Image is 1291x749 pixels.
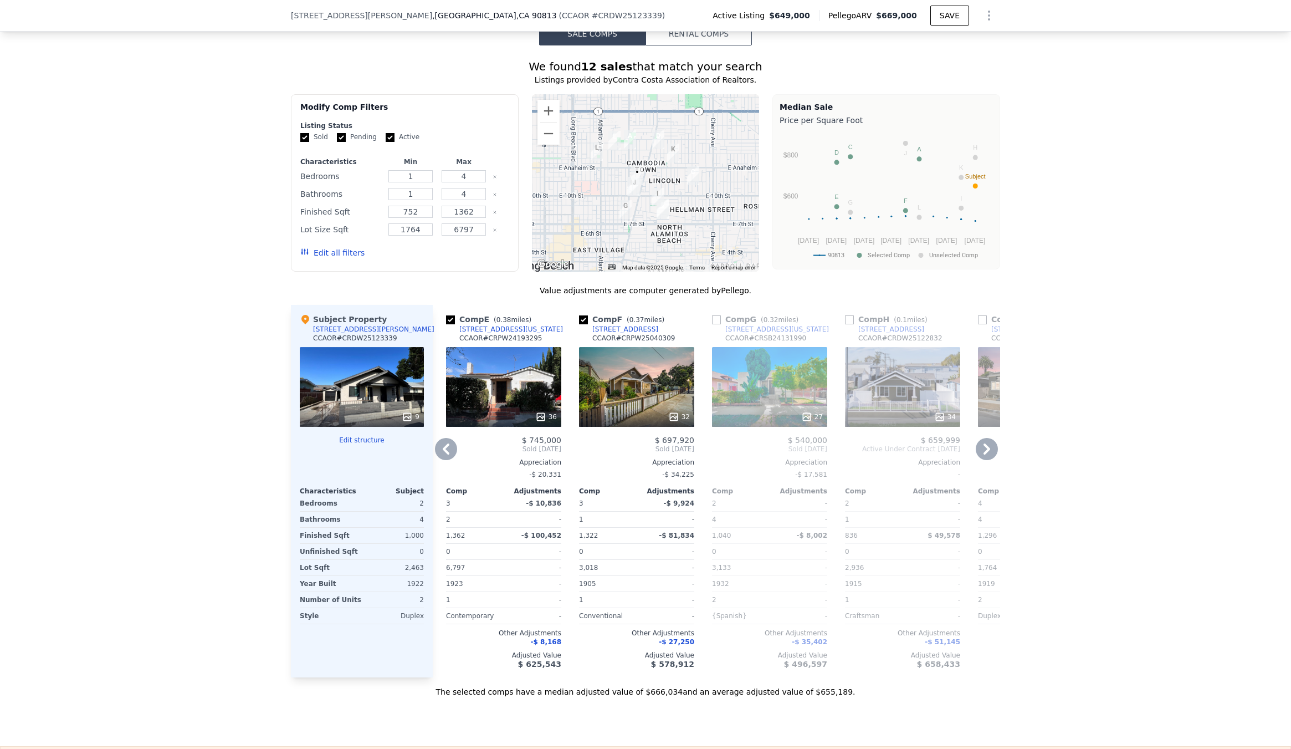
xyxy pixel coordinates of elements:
[639,512,694,527] div: -
[300,560,360,575] div: Lot Sqft
[526,500,561,507] span: -$ 10,836
[446,592,501,608] div: 1
[828,252,844,259] text: 90813
[772,496,827,511] div: -
[991,325,1057,334] div: [STREET_ADDRESS]
[978,532,997,539] span: 1,296
[965,237,986,244] text: [DATE]
[876,11,917,20] span: $669,000
[978,592,1033,608] div: 2
[904,197,908,204] text: F
[858,334,942,343] div: CCAOR # CRDW25122832
[579,608,634,624] div: Conventional
[300,186,382,202] div: Bathrooms
[364,576,424,592] div: 1922
[300,133,328,142] label: Sold
[978,651,1093,660] div: Adjusted Value
[579,651,694,660] div: Adjusted Value
[493,192,497,197] button: Clear
[432,10,556,21] span: , [GEOGRAPHIC_DATA]
[300,528,360,543] div: Finished Sqft
[579,445,694,454] span: Sold [DATE]
[300,222,382,237] div: Lot Size Sqft
[489,316,536,324] span: ( miles)
[905,576,960,592] div: -
[579,458,694,467] div: Appreciation
[854,237,875,244] text: [DATE]
[712,445,827,454] span: Sold [DATE]
[936,237,957,244] text: [DATE]
[929,252,978,259] text: Unselected Comp
[639,544,694,559] div: -
[579,500,583,507] span: 3
[905,512,960,527] div: -
[772,560,827,575] div: -
[978,4,1000,27] button: Show Options
[792,638,827,646] span: -$ 35,402
[446,532,465,539] span: 1,362
[858,325,924,334] div: [STREET_ADDRESS]
[655,436,694,445] span: $ 697,920
[788,436,827,445] span: $ 540,000
[664,500,694,507] span: -$ 9,924
[712,325,829,334] a: [STREET_ADDRESS][US_STATE]
[300,544,360,559] div: Unfinished Sqft
[921,436,960,445] span: $ 659,999
[579,314,669,325] div: Comp F
[522,436,561,445] span: $ 745,000
[978,576,1033,592] div: 1919
[366,592,424,608] div: 2
[364,608,424,624] div: Duplex
[978,608,1033,624] div: Duplex
[712,487,770,496] div: Comp
[918,204,921,211] text: L
[651,660,694,669] span: $ 578,912
[493,175,497,179] button: Clear
[905,560,960,575] div: -
[712,314,803,325] div: Comp G
[780,128,993,267] svg: A chart.
[291,10,432,21] span: [STREET_ADDRESS][PERSON_NAME]
[579,548,583,556] span: 0
[978,629,1093,638] div: Other Adjustments
[978,458,1093,467] div: Appreciation
[300,576,360,592] div: Year Built
[845,576,900,592] div: 1915
[300,512,360,527] div: Bathrooms
[978,548,982,556] span: 0
[845,548,849,556] span: 0
[756,316,803,324] span: ( miles)
[689,264,705,271] a: Terms (opens in new tab)
[973,144,977,151] text: H
[978,500,982,507] span: 4
[300,436,424,445] button: Edit structure
[712,512,767,527] div: 4
[668,411,690,422] div: 32
[300,204,382,220] div: Finished Sqft
[978,487,1036,496] div: Comp
[291,59,1000,74] div: We found that match your search
[446,458,561,467] div: Appreciation
[770,487,827,496] div: Adjustments
[712,592,767,608] div: 2
[608,264,616,269] button: Keyboard shortcuts
[459,334,542,343] div: CCAOR # CRPW24193295
[908,237,929,244] text: [DATE]
[364,512,424,527] div: 4
[645,22,752,45] button: Rental Comps
[772,512,827,527] div: -
[845,592,900,608] div: 1
[579,512,634,527] div: 1
[905,496,960,511] div: -
[446,576,501,592] div: 1923
[364,560,424,575] div: 2,463
[446,445,561,454] span: Sold [DATE]
[845,467,960,482] div: -
[592,325,658,334] div: [STREET_ADDRESS]
[446,500,450,507] span: 3
[637,487,694,496] div: Adjustments
[592,11,662,20] span: # CRDW25123339
[506,608,561,624] div: -
[537,100,560,122] button: Zoom in
[848,199,853,206] text: G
